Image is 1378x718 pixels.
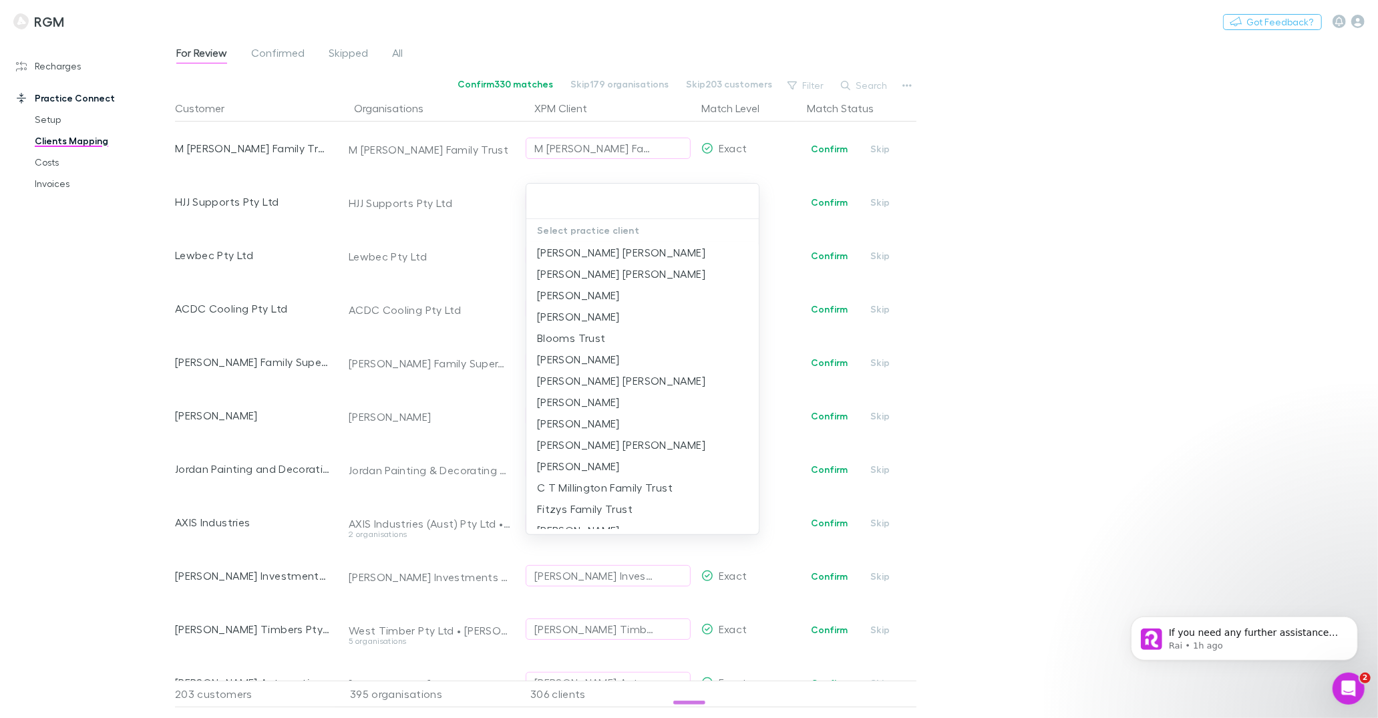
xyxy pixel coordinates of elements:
[526,413,759,434] li: [PERSON_NAME]
[526,477,759,498] li: C T Millington Family Trust
[526,434,759,456] li: [PERSON_NAME] [PERSON_NAME]
[58,39,230,116] span: If you need any further assistance with setting up fee surcharging or have other questions, I am ...
[1360,673,1371,683] span: 2
[526,306,759,327] li: [PERSON_NAME]
[526,327,759,349] li: Blooms Trust
[526,349,759,370] li: [PERSON_NAME]
[526,370,759,391] li: [PERSON_NAME] [PERSON_NAME]
[526,285,759,306] li: [PERSON_NAME]
[526,498,759,520] li: Fitzys Family Trust
[1111,588,1378,682] iframe: Intercom notifications message
[58,51,230,63] p: Message from Rai, sent 1h ago
[526,520,759,541] li: [PERSON_NAME]
[526,456,759,477] li: [PERSON_NAME]
[526,391,759,413] li: [PERSON_NAME]
[526,263,759,285] li: [PERSON_NAME] [PERSON_NAME]
[526,242,759,263] li: [PERSON_NAME] [PERSON_NAME]
[1333,673,1365,705] iframe: Intercom live chat
[526,219,759,242] p: Select practice client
